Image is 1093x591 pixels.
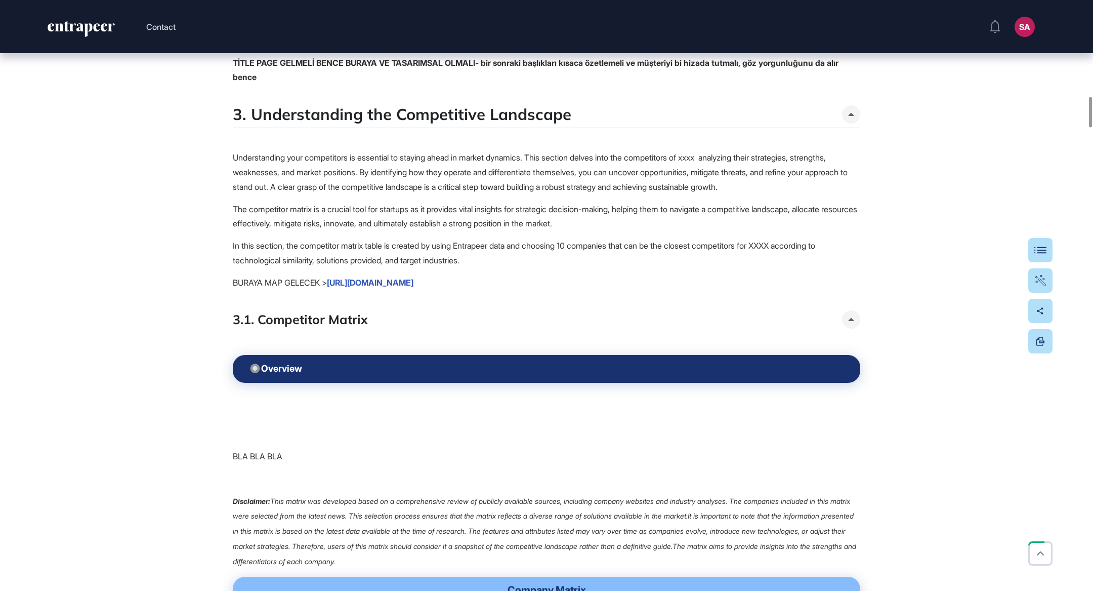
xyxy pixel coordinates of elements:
span: In this section [233,241,282,251]
em: It is important to note that the information presented in this matrix is based on the latest data... [233,511,854,550]
span: ng 10 companies [545,241,606,251]
span: The competitor matrix is a crucial tool for startups as it provides vital insights for strategic ... [233,204,857,229]
h4: 3. Understanding the Competitive Landscape [233,105,571,124]
span: competitor matrix table is created by using Entrapeer data and choosi [298,241,545,251]
span: that can be the closest competitors for XXXX according to technological similarity, solutions pro... [233,241,815,265]
a: entrapeer-logo [47,21,116,41]
span: Disclaimer: [233,497,270,505]
p: BURAYA MAP GELECEK > [233,275,860,290]
h5: 3.1. Competitor Matrix [233,310,368,328]
strong: TİTLE PAGE GELMELİ BENCE BURAYA VE TASARIMSAL OLMALI- bir sonraki başlıkları kısaca özetlemeli ve... [233,58,838,83]
p: BLA BLA BLA [233,449,860,464]
a: [URL][DOMAIN_NAME] [327,278,413,288]
button: SA [1015,17,1035,37]
span: , the [282,241,298,251]
span: The matrix aims to provide insights into the strengths and differentiators of each company. [233,542,856,566]
button: Contact [146,20,176,33]
em: This matrix was developed based on a comprehensive review of publicly available sources, includin... [233,497,850,521]
span: Overview [249,363,302,374]
em: . [686,511,688,520]
p: Understanding your competitors is essential to staying ahead in market dynamics. This section del... [233,150,860,194]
